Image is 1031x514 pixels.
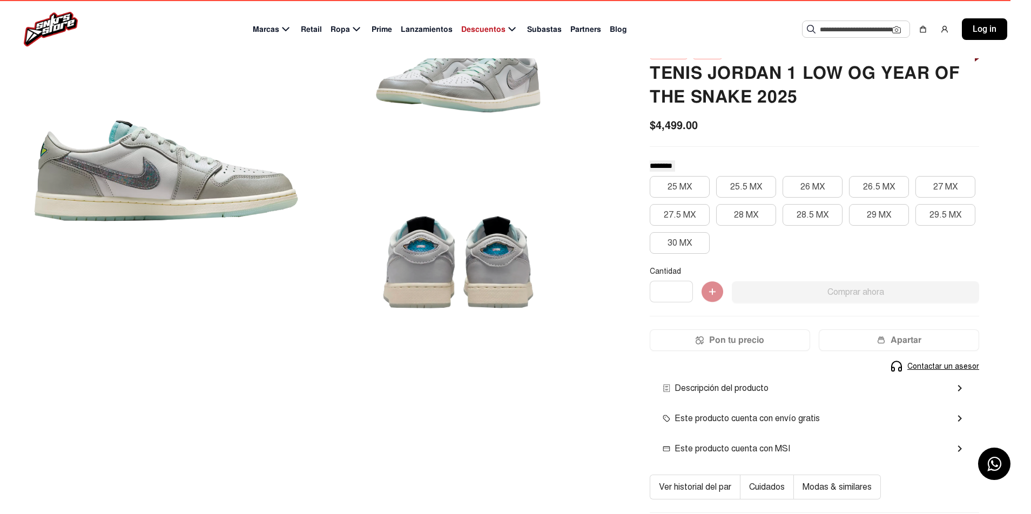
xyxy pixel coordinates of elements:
[331,24,350,35] span: Ropa
[794,475,881,499] button: Modas & similares
[650,267,979,276] p: Cantidad
[696,336,704,344] img: Icon.png
[732,281,979,303] button: Comprar ahora
[915,204,975,226] button: 29.5 MX
[819,329,979,351] button: Apartar
[892,25,901,34] img: Cámara
[401,24,453,35] span: Lanzamientos
[919,25,927,33] img: shopping
[610,24,627,35] span: Blog
[650,232,710,254] button: 30 MX
[253,24,279,35] span: Marcas
[940,25,949,33] img: user
[24,12,78,46] img: logo
[953,412,966,425] mat-icon: chevron_right
[915,176,975,198] button: 27 MX
[953,382,966,395] mat-icon: chevron_right
[650,475,740,499] button: Ver historial del par
[461,24,506,35] span: Descuentos
[877,336,885,344] img: wallet-05.png
[849,176,909,198] button: 26.5 MX
[663,412,820,425] span: Este producto cuenta con envío gratis
[783,204,843,226] button: 28.5 MX
[570,24,601,35] span: Partners
[650,329,810,351] button: Pon tu precio
[372,24,392,35] span: Prime
[702,281,723,303] img: Agregar al carrito
[301,24,322,35] span: Retail
[527,24,562,35] span: Subastas
[716,176,776,198] button: 25.5 MX
[663,445,670,452] img: msi
[663,415,670,422] img: envio
[650,62,979,109] h2: TENIS JORDAN 1 LOW OG YEAR OF THE SNAKE 2025
[907,361,979,372] span: Contactar un asesor
[783,176,843,198] button: 26 MX
[807,25,816,33] img: Buscar
[650,176,710,198] button: 25 MX
[849,204,909,226] button: 29 MX
[740,475,794,499] button: Cuidados
[650,117,698,133] span: $4,499.00
[973,23,996,36] span: Log in
[663,384,670,392] img: envio
[650,204,710,226] button: 27.5 MX
[953,442,966,455] mat-icon: chevron_right
[663,382,769,395] span: Descripción del producto
[716,204,776,226] button: 28 MX
[663,442,790,455] span: Este producto cuenta con MSI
